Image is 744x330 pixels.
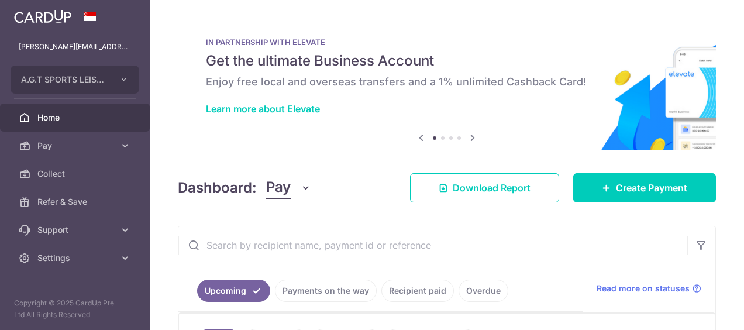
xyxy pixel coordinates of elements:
span: A.G.T SPORTS LEISURE PTE. LTD. [21,74,108,85]
a: Learn more about Elevate [206,103,320,115]
a: Recipient paid [381,280,454,302]
button: Pay [266,177,311,199]
img: CardUp [14,9,71,23]
span: Download Report [453,181,531,195]
p: IN PARTNERSHIP WITH ELEVATE [206,37,688,47]
h4: Dashboard: [178,177,257,198]
h6: Enjoy free local and overseas transfers and a 1% unlimited Cashback Card! [206,75,688,89]
a: Read more on statuses [597,283,701,294]
span: Support [37,224,115,236]
span: Home [37,112,115,123]
button: A.G.T SPORTS LEISURE PTE. LTD. [11,66,139,94]
a: Create Payment [573,173,716,202]
span: Collect [37,168,115,180]
span: Settings [37,252,115,264]
a: Download Report [410,173,559,202]
img: Renovation banner [178,19,716,150]
span: Read more on statuses [597,283,690,294]
a: Upcoming [197,280,270,302]
p: [PERSON_NAME][EMAIL_ADDRESS][DOMAIN_NAME] [19,41,131,53]
input: Search by recipient name, payment id or reference [178,226,687,264]
span: Pay [37,140,115,152]
a: Payments on the way [275,280,377,302]
h5: Get the ultimate Business Account [206,51,688,70]
span: Pay [266,177,291,199]
span: Create Payment [616,181,687,195]
a: Overdue [459,280,508,302]
span: Refer & Save [37,196,115,208]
